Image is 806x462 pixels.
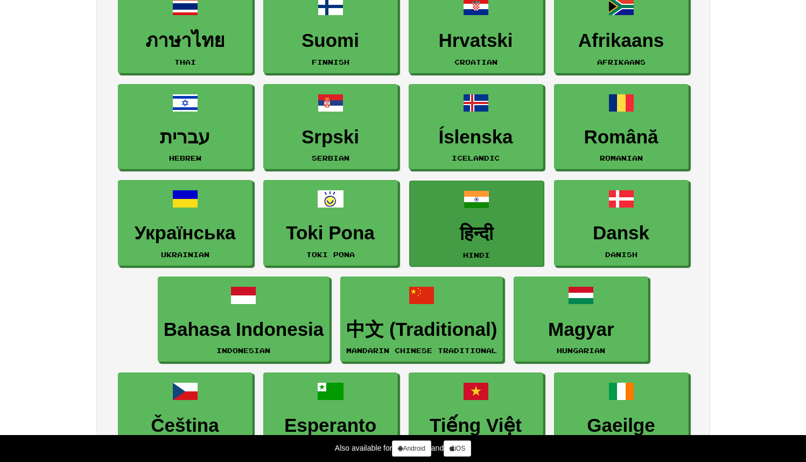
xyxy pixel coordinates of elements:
[124,223,247,244] h3: Українська
[415,223,538,244] h3: हिन्दी
[409,181,544,266] a: हिन्दीHindi
[118,373,253,458] a: ČeštinaCzech
[554,84,689,170] a: RomânăRomanian
[554,180,689,266] a: DanskDanish
[269,223,392,244] h3: Toki Pona
[312,58,349,66] small: Finnish
[454,58,497,66] small: Croatian
[118,84,253,170] a: עבריתHebrew
[269,127,392,148] h3: Srpski
[520,319,642,340] h3: Magyar
[306,251,355,258] small: Toki Pona
[409,373,543,458] a: Tiếng Việt[DEMOGRAPHIC_DATA]
[600,154,643,162] small: Romanian
[164,319,324,340] h3: Bahasa Indonesia
[514,277,648,362] a: MagyarHungarian
[415,415,537,436] h3: Tiếng Việt
[169,154,201,162] small: Hebrew
[346,347,497,354] small: Mandarin Chinese Traditional
[124,415,247,436] h3: Čeština
[444,440,471,457] a: iOS
[597,58,646,66] small: Afrikaans
[346,319,497,340] h3: 中文 (Traditional)
[452,154,500,162] small: Icelandic
[174,58,196,66] small: Thai
[269,30,392,51] h3: Suomi
[340,277,503,362] a: 中文 (Traditional)Mandarin Chinese Traditional
[158,277,330,362] a: Bahasa IndonesiaIndonesian
[560,223,683,244] h3: Dansk
[605,251,637,258] small: Danish
[560,415,683,436] h3: Gaeilge
[409,84,543,170] a: ÍslenskaIcelandic
[312,154,349,162] small: Serbian
[124,127,247,148] h3: עברית
[263,84,398,170] a: SrpskiSerbian
[392,440,431,457] a: Android
[560,30,683,51] h3: Afrikaans
[269,415,392,436] h3: Esperanto
[560,127,683,148] h3: Română
[557,347,605,354] small: Hungarian
[124,30,247,51] h3: ภาษาไทย
[216,347,270,354] small: Indonesian
[118,180,253,266] a: УкраїнськаUkrainian
[415,30,537,51] h3: Hrvatski
[554,373,689,458] a: GaeilgeIrish
[263,373,398,458] a: EsperantoEsperanto
[161,251,209,258] small: Ukrainian
[463,251,490,259] small: Hindi
[263,180,398,266] a: Toki PonaToki Pona
[415,127,537,148] h3: Íslenska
